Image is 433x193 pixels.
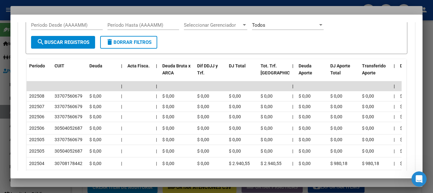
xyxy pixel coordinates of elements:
[330,114,342,119] span: $ 0,00
[29,161,44,166] span: 202504
[400,104,412,109] span: $ 0,00
[121,63,122,68] span: |
[394,114,395,119] span: |
[229,93,241,99] span: $ 0,00
[29,63,45,68] span: Período
[362,104,374,109] span: $ 0,00
[362,63,386,76] span: Transferido Aporte
[330,161,347,166] span: $ 980,18
[100,36,157,49] button: Borrar Filtros
[127,63,150,68] span: Acta Fisca.
[299,114,311,119] span: $ 0,00
[156,148,157,154] span: |
[252,22,265,28] span: Todos
[261,104,273,109] span: $ 0,00
[197,137,209,142] span: $ 0,00
[121,84,122,89] span: |
[162,148,174,154] span: $ 0,00
[55,136,82,143] div: 33707560679
[156,161,157,166] span: |
[121,161,122,166] span: |
[121,126,122,131] span: |
[197,161,209,166] span: $ 0,00
[397,59,429,87] datatable-header-cell: Deuda Contr.
[261,137,273,142] span: $ 0,00
[89,161,101,166] span: $ 0,00
[261,161,281,166] span: $ 2.940,55
[89,63,102,68] span: Deuda
[330,104,342,109] span: $ 0,00
[362,148,374,154] span: $ 0,00
[37,39,89,45] span: Buscar Registros
[27,59,52,87] datatable-header-cell: Período
[29,114,44,119] span: 202506
[330,126,342,131] span: $ 0,00
[394,84,395,89] span: |
[121,114,122,119] span: |
[330,137,342,142] span: $ 0,00
[197,93,209,99] span: $ 0,00
[121,148,122,154] span: |
[229,126,241,131] span: $ 0,00
[156,126,157,131] span: |
[261,63,304,76] span: Tot. Trf. [GEOGRAPHIC_DATA]
[290,59,296,87] datatable-header-cell: |
[121,104,122,109] span: |
[153,59,160,87] datatable-header-cell: |
[299,148,311,154] span: $ 0,00
[197,104,209,109] span: $ 0,00
[156,93,157,99] span: |
[29,148,44,154] span: 202505
[229,63,246,68] span: DJ Total
[394,63,395,68] span: |
[89,126,101,131] span: $ 0,00
[156,63,157,68] span: |
[229,161,250,166] span: $ 2.940,55
[258,59,290,87] datatable-header-cell: Tot. Trf. Bruto
[394,93,395,99] span: |
[89,93,101,99] span: $ 0,00
[106,39,152,45] span: Borrar Filtros
[299,93,311,99] span: $ 0,00
[330,63,350,76] span: DJ Aporte Total
[299,104,311,109] span: $ 0,00
[296,59,328,87] datatable-header-cell: Deuda Aporte
[29,104,44,109] span: 202507
[400,137,412,142] span: $ 0,00
[197,114,209,119] span: $ 0,00
[89,114,101,119] span: $ 0,00
[261,126,273,131] span: $ 0,00
[31,36,95,49] button: Buscar Registros
[162,104,174,109] span: $ 0,00
[299,63,312,76] span: Deuda Aporte
[229,148,241,154] span: $ 0,00
[184,22,242,28] span: Seleccionar Gerenciador
[55,160,82,167] div: 30708178442
[328,59,359,87] datatable-header-cell: DJ Aporte Total
[292,63,294,68] span: |
[162,93,174,99] span: $ 0,00
[55,103,82,110] div: 33707560679
[261,93,273,99] span: $ 0,00
[197,148,209,154] span: $ 0,00
[156,114,157,119] span: |
[299,161,311,166] span: $ 0,00
[162,126,174,131] span: $ 0,00
[156,137,157,142] span: |
[87,59,119,87] datatable-header-cell: Deuda
[394,126,395,131] span: |
[292,84,294,89] span: |
[299,126,311,131] span: $ 0,00
[89,104,101,109] span: $ 0,00
[400,161,412,166] span: $ 0,00
[394,104,395,109] span: |
[400,148,412,154] span: $ 0,00
[125,59,153,87] datatable-header-cell: Acta Fisca.
[119,59,125,87] datatable-header-cell: |
[55,113,82,121] div: 33707560679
